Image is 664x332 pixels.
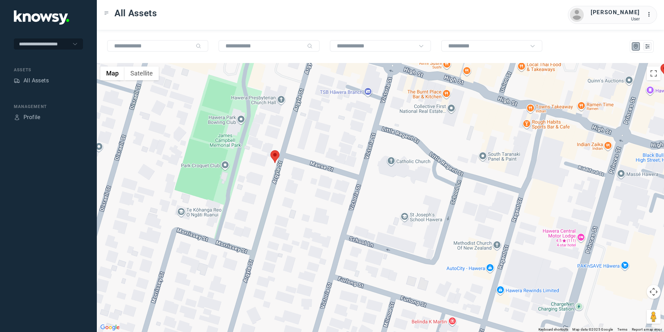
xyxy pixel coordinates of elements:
[14,67,83,73] div: Assets
[14,10,69,25] img: Application Logo
[24,113,40,122] div: Profile
[14,113,40,122] a: ProfileProfile
[647,10,655,20] div: :
[104,11,109,16] div: Toggle Menu
[591,8,640,17] div: [PERSON_NAME]
[647,310,661,324] button: Drag Pegman onto the map to open Street View
[633,43,639,50] div: Map
[572,327,613,331] span: Map data ©2025 Google
[647,12,654,17] tspan: ...
[307,43,313,49] div: Search
[538,327,568,332] button: Keyboard shortcuts
[644,43,651,50] div: List
[14,104,83,110] div: Management
[196,43,201,49] div: Search
[14,78,20,84] div: Assets
[647,10,655,19] div: :
[99,323,121,332] img: Google
[114,7,157,19] span: All Assets
[632,327,662,331] a: Report a map error
[14,114,20,120] div: Profile
[24,77,49,85] div: All Assets
[647,285,661,299] button: Map camera controls
[100,66,124,80] button: Show street map
[647,66,661,80] button: Toggle fullscreen view
[617,327,628,331] a: Terms (opens in new tab)
[99,323,121,332] a: Open this area in Google Maps (opens a new window)
[591,17,640,21] div: User
[124,66,159,80] button: Show satellite imagery
[570,8,584,22] img: avatar.png
[14,77,49,85] a: AssetsAll Assets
